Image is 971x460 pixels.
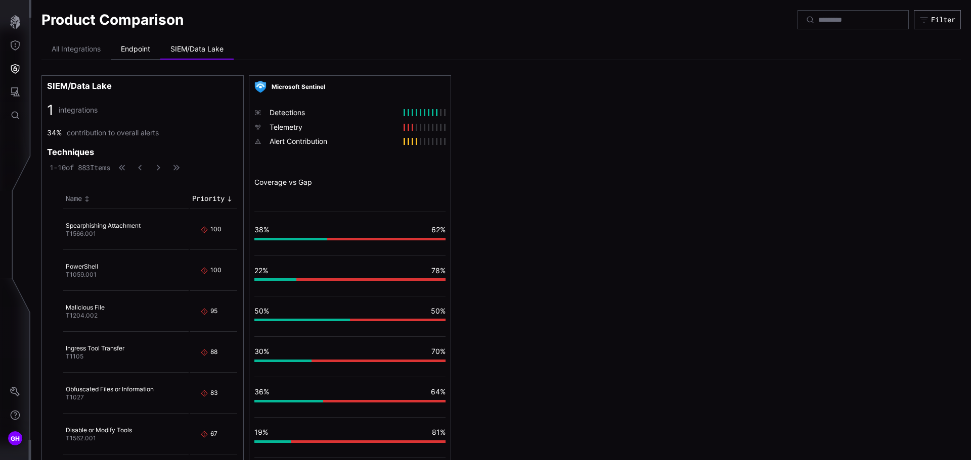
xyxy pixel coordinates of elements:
[66,393,84,401] span: T1027
[254,81,267,93] img: Microsoft Sentinel
[270,137,399,146] div: Alert Contribution
[67,128,159,137] span: contribution to overall alerts
[254,278,296,281] div: vulnerable: 22
[47,147,94,158] h3: Techniques
[210,430,218,439] div: 67
[254,347,269,355] span: 30%
[192,194,235,203] div: Toggle sort direction
[210,266,218,275] div: 100
[66,271,97,278] span: T1059.001
[270,123,399,132] div: Telemetry
[170,163,183,173] button: Last Page
[152,163,165,173] button: Next Page
[931,15,955,24] div: Filter
[254,178,446,187] div: Coverage vs Gap
[431,387,446,396] span: 64%
[254,306,269,315] span: 50%
[160,39,234,60] li: SIEM/Data Lake
[66,344,124,352] a: Ingress Tool Transfer
[254,440,291,443] div: vulnerable: 19
[47,128,62,137] div: 34%
[254,387,269,396] span: 36%
[254,400,323,402] div: vulnerable: 36
[432,428,446,436] span: 81%
[50,163,110,172] span: 1 - 10 of 883 Items
[210,307,218,316] div: 95
[210,225,218,234] div: 100
[134,163,147,173] button: Previous Page
[254,428,268,436] span: 19%
[66,194,186,203] div: Toggle sort direction
[11,433,20,444] span: GH
[431,225,446,234] span: 62%
[254,319,350,321] div: vulnerable: 50
[41,11,184,29] h1: Product Comparison
[431,266,446,275] span: 78%
[270,108,399,117] div: Detections
[66,385,154,393] a: Obfuscated Files or Information
[210,389,218,398] div: 83
[66,230,96,237] span: T1566.001
[431,347,446,355] span: 70%
[254,225,269,234] span: 38%
[115,163,128,173] button: First Page
[1,427,30,450] button: GH
[210,348,218,357] div: 88
[66,222,141,229] a: Spearphishing Attachment
[254,360,312,362] div: vulnerable: 30
[66,263,98,270] a: PowerShell
[111,39,160,60] li: Endpoint
[431,306,446,315] span: 50%
[272,83,325,91] a: Microsoft Sentinel
[66,312,98,319] span: T1204.002
[59,106,98,115] span: integrations
[66,426,132,434] a: Disable or Modify Tools
[47,101,54,119] span: 1
[192,194,225,203] div: Priority
[254,238,327,240] div: vulnerable: 38
[914,10,961,29] button: Filter
[66,352,83,360] span: T1105
[66,303,105,311] a: Malicious File
[66,434,96,442] span: T1562.001
[47,81,238,91] h3: SIEM/Data Lake
[254,266,268,275] span: 22%
[41,39,111,60] li: All Integrations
